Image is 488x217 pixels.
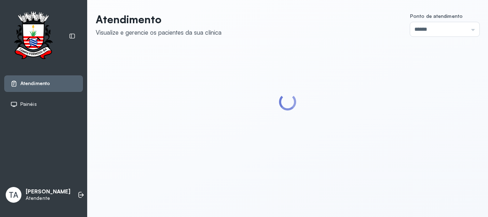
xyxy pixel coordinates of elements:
p: Atendente [26,195,70,201]
p: [PERSON_NAME] [26,188,70,195]
a: Atendimento [10,80,77,87]
span: Painéis [20,101,37,107]
img: Logotipo do estabelecimento [8,11,59,61]
span: Ponto de atendimento [410,13,463,19]
div: Visualize e gerencie os pacientes da sua clínica [96,29,221,36]
p: Atendimento [96,13,221,26]
span: Atendimento [20,80,50,87]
